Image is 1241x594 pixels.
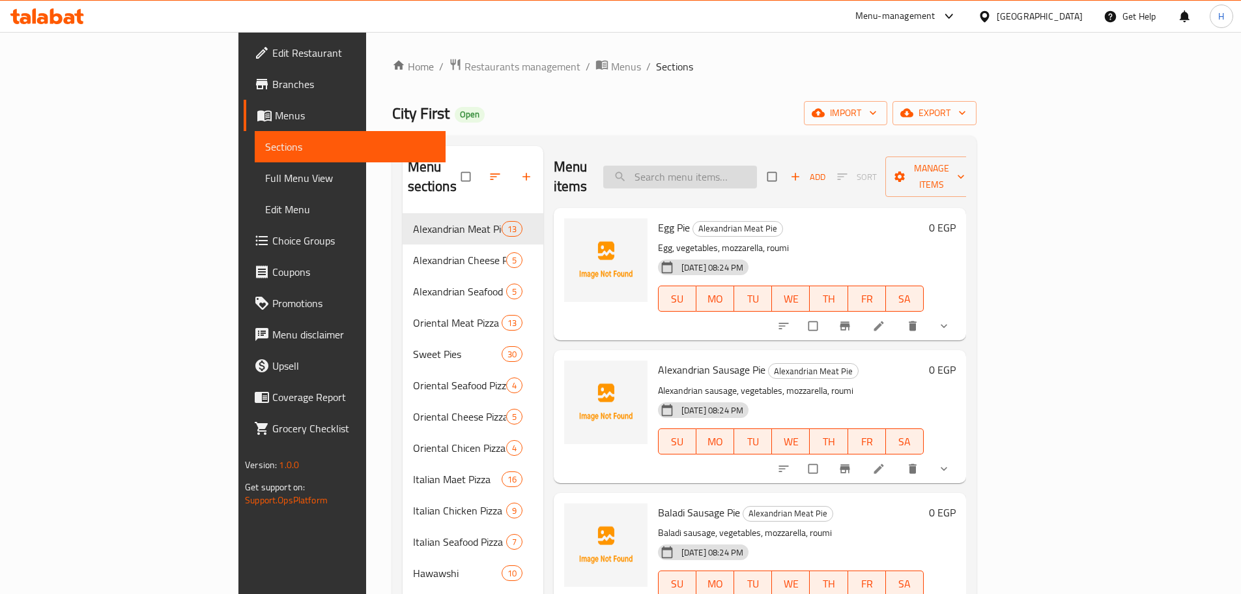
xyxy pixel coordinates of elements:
span: Add item [787,167,829,187]
span: Edit Menu [265,201,435,217]
span: Select all sections [453,164,481,189]
span: Open [455,109,485,120]
span: WE [777,574,805,593]
span: Italian Chicken Pizza [413,503,506,518]
button: export [892,101,977,125]
a: Choice Groups [244,225,446,256]
span: TH [815,290,842,308]
div: items [506,409,522,424]
span: [DATE] 08:24 PM [676,546,749,559]
span: Full Menu View [265,170,435,186]
span: 5 [507,254,522,267]
span: MO [702,290,729,308]
span: 4 [507,442,522,454]
span: Oriental Seafood Pizza [413,378,506,393]
span: MO [702,574,729,593]
span: Get support on: [245,479,305,496]
div: Alexandrian Meat Pie13 [403,213,543,245]
div: Italian Seafood Pizza7 [403,526,543,557]
div: Oriental Meat Pizza13 [403,307,543,338]
span: Alexandrian Meat Pie [743,506,833,521]
span: H [1218,9,1224,23]
span: Oriental Cheese Pizza [413,409,506,424]
span: Menus [611,59,641,74]
div: items [506,440,522,456]
div: Menu-management [855,8,935,24]
div: items [502,221,522,237]
span: Sections [656,59,693,74]
div: items [506,534,522,550]
div: items [502,346,522,362]
span: Coverage Report [272,389,435,405]
a: Menus [244,100,446,131]
div: Italian Maet Pizza [413,471,502,487]
span: Upsell [272,358,435,374]
button: import [804,101,887,125]
a: Coverage Report [244,381,446,413]
span: 16 [502,473,522,486]
button: SU [658,286,696,312]
h6: 0 EGP [929,361,956,379]
h6: 0 EGP [929,503,956,522]
div: items [506,378,522,393]
span: Grocery Checklist [272,421,435,436]
a: Edit menu item [872,462,888,475]
div: Sweet Pies [413,346,502,362]
span: Italian Seafood Pizza [413,534,506,550]
a: Branches [244,68,446,100]
span: SU [664,290,691,308]
h2: Menu items [554,157,588,196]
a: Menu disclaimer [244,319,446,350]
button: TH [810,286,848,312]
span: 5 [507,411,522,423]
span: SA [891,290,919,308]
span: FR [853,574,881,593]
a: Coupons [244,256,446,288]
div: items [502,315,522,331]
span: SU [664,574,691,593]
span: FR [853,432,881,451]
span: Menus [275,108,435,123]
button: TU [734,428,772,454]
img: Alexandrian Sausage Pie [564,361,648,444]
button: MO [696,428,734,454]
span: 30 [502,348,522,361]
div: Oriental Meat Pizza [413,315,502,331]
button: SU [658,428,696,454]
span: Sections [265,139,435,155]
span: 13 [502,317,522,329]
button: Branch-specific-item [831,454,862,483]
div: Italian Chicken Pizza9 [403,495,543,526]
span: Alexandrian Seafood Pie [413,284,506,299]
li: / [646,59,651,74]
span: Select section [760,164,787,189]
span: Edit Restaurant [272,45,435,61]
img: Baladi Sausage Pie [564,503,648,587]
a: Restaurants management [449,58,580,75]
div: Alexandrian Meat Pie [692,221,783,237]
div: Alexandrian Meat Pie [768,363,859,379]
span: Promotions [272,295,435,311]
div: Italian Maet Pizza16 [403,464,543,495]
span: Alexandrian Meat Pie [413,221,502,237]
button: MO [696,286,734,312]
button: show more [930,312,961,340]
div: items [506,252,522,268]
svg: Show Choices [937,319,950,333]
svg: Show Choices [937,462,950,475]
span: SA [891,574,919,593]
span: Coupons [272,264,435,280]
span: TU [739,432,767,451]
span: Restaurants management [464,59,580,74]
span: TU [739,574,767,593]
p: Alexandrian sausage, vegetables, mozzarella, roumi [658,383,924,399]
span: Select to update [801,314,828,338]
nav: breadcrumb [392,58,977,75]
span: TH [815,574,842,593]
span: FR [853,290,881,308]
button: Add [787,167,829,187]
a: Upsell [244,350,446,381]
